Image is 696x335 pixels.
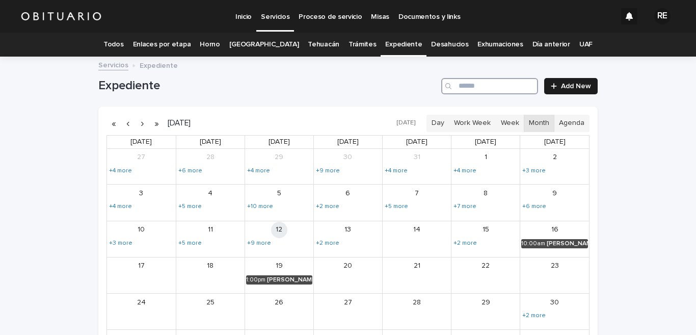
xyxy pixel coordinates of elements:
button: Previous year [106,115,121,132]
button: Next year [149,115,164,132]
button: Previous month [121,115,135,132]
a: August 29, 2025 [477,294,494,311]
div: [PERSON_NAME] [267,276,312,284]
td: August 25, 2025 [176,293,245,329]
a: Thursday [404,136,430,148]
a: August 3, 2025 [133,185,149,201]
a: August 26, 2025 [271,294,287,311]
a: Show 6 more events [177,167,203,175]
a: Show 7 more events [452,202,477,211]
button: Work Week [449,115,496,132]
a: Friday [473,136,498,148]
td: July 30, 2025 [313,149,382,185]
a: Tehuacán [308,33,339,57]
a: Show 10 more events [246,202,274,211]
td: August 29, 2025 [451,293,520,329]
h2: [DATE] [164,119,191,127]
td: August 26, 2025 [245,293,313,329]
a: August 17, 2025 [133,258,149,274]
td: August 14, 2025 [383,221,451,257]
a: August 27, 2025 [340,294,356,311]
a: Servicios [98,59,128,70]
td: August 9, 2025 [520,185,589,221]
a: Show 9 more events [315,167,341,175]
button: Month [524,115,554,132]
h1: Expediente [98,79,437,93]
a: August 20, 2025 [340,258,356,274]
td: August 19, 2025 [245,257,313,293]
a: Show 3 more events [108,239,133,247]
a: August 14, 2025 [409,222,425,238]
td: August 10, 2025 [107,221,176,257]
a: August 15, 2025 [477,222,494,238]
td: July 27, 2025 [107,149,176,185]
td: August 2, 2025 [520,149,589,185]
a: August 16, 2025 [547,222,563,238]
button: Week [495,115,524,132]
a: August 10, 2025 [133,222,149,238]
td: August 4, 2025 [176,185,245,221]
a: July 28, 2025 [202,149,219,166]
a: Expediente [385,33,422,57]
a: August 2, 2025 [547,149,563,166]
td: July 28, 2025 [176,149,245,185]
a: Tuesday [266,136,292,148]
p: Expediente [140,59,178,70]
a: Sunday [128,136,154,148]
a: Add New [544,78,598,94]
img: HUM7g2VNRLqGMmR9WVqf [20,6,102,27]
a: August 21, 2025 [409,258,425,274]
a: Exhumaciones [477,33,523,57]
a: August 11, 2025 [202,222,219,238]
a: Show 3 more events [521,167,547,175]
button: Next month [135,115,149,132]
div: RE [654,8,671,24]
td: August 12, 2025 [245,221,313,257]
a: August 13, 2025 [340,222,356,238]
a: Show 9 more events [246,239,272,247]
div: [PERSON_NAME] [PERSON_NAME] [547,240,588,247]
a: August 30, 2025 [547,294,563,311]
a: Show 4 more events [246,167,271,175]
a: Show 2 more events [452,239,478,247]
td: August 1, 2025 [451,149,520,185]
a: Show 4 more events [108,167,133,175]
td: August 20, 2025 [313,257,382,293]
a: August 23, 2025 [547,258,563,274]
a: August 24, 2025 [133,294,149,311]
a: July 30, 2025 [340,149,356,166]
a: July 31, 2025 [409,149,425,166]
td: August 24, 2025 [107,293,176,329]
a: Desahucios [431,33,468,57]
div: 10:00am [521,240,545,247]
a: Día anterior [532,33,570,57]
span: Add New [561,83,591,90]
a: July 29, 2025 [271,149,287,166]
a: Show 5 more events [177,239,203,247]
td: August 16, 2025 [520,221,589,257]
td: July 31, 2025 [383,149,451,185]
a: August 12, 2025 [271,222,287,238]
td: August 21, 2025 [383,257,451,293]
input: Search [441,78,538,94]
a: Saturday [542,136,568,148]
a: UAF [579,33,593,57]
a: [GEOGRAPHIC_DATA] [229,33,299,57]
a: August 6, 2025 [340,185,356,201]
a: Show 4 more events [108,202,133,211]
td: August 28, 2025 [383,293,451,329]
td: August 15, 2025 [451,221,520,257]
a: Todos [103,33,123,57]
button: [DATE] [392,116,420,131]
a: Show 4 more events [452,167,477,175]
a: Show 5 more events [177,202,203,211]
a: August 4, 2025 [202,185,219,201]
a: August 8, 2025 [477,185,494,201]
td: July 29, 2025 [245,149,313,185]
a: August 7, 2025 [409,185,425,201]
div: 1:00pm [246,276,265,284]
td: August 30, 2025 [520,293,589,329]
td: August 13, 2025 [313,221,382,257]
a: August 5, 2025 [271,185,287,201]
